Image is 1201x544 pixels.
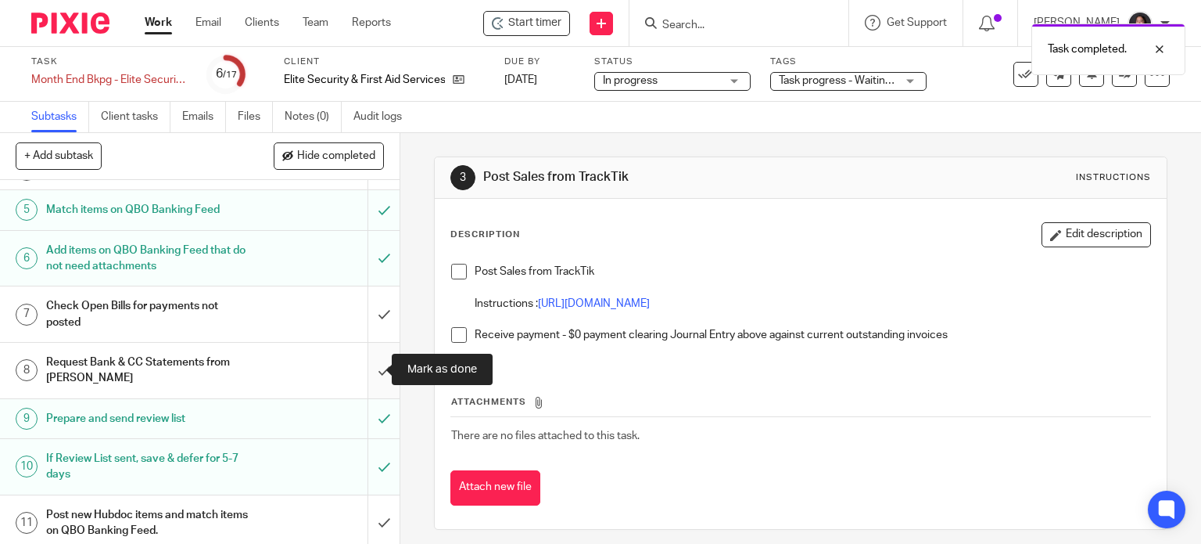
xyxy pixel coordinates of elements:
div: 3 [450,165,475,190]
small: /17 [223,70,237,79]
p: Receive payment - $0 payment clearing Journal Entry above against current outstanding invoices [475,327,1151,343]
div: 9 [16,408,38,430]
button: + Add subtask [16,142,102,169]
h1: Add items on QBO Banking Feed that do not need attachments [46,239,250,279]
a: Files [238,102,273,132]
div: 7 [16,304,38,326]
img: Pixie [31,13,109,34]
div: 5 [16,199,38,221]
h1: Post Sales from TrackTik [483,169,834,186]
div: 8 [16,359,38,381]
span: [DATE] [504,74,537,85]
a: Audit logs [353,102,414,132]
p: Description [450,229,520,241]
div: 6 [16,247,38,269]
div: 10 [16,456,38,477]
div: 11 [16,512,38,534]
span: Task progress - Waiting for client response + 2 [779,75,1003,86]
span: In progress [603,75,658,86]
label: Client [284,56,485,68]
a: Reports [352,15,391,31]
label: Due by [504,56,575,68]
a: Work [145,15,172,31]
span: Attachments [451,398,526,406]
div: Instructions [1076,171,1151,184]
span: There are no files attached to this task. [451,431,640,441]
p: Post Sales from TrackTik Instructions : [475,264,1151,312]
label: Task [31,56,188,68]
a: Subtasks [31,102,89,132]
h1: Check Open Bills for payments not posted [46,294,250,334]
div: 6 [216,65,237,83]
button: Edit description [1041,222,1151,247]
button: Hide completed [274,142,384,169]
a: Client tasks [101,102,170,132]
a: Email [195,15,221,31]
div: Month End Bkpg - Elite Security - July [31,72,188,88]
span: Hide completed [297,150,375,163]
h1: Post new Hubdoc items and match items on QBO Banking Feed. [46,503,250,543]
label: Status [594,56,751,68]
p: Task completed. [1048,41,1127,57]
img: Lili%20square.jpg [1128,11,1153,36]
div: Elite Security & First Aid Services Inc. - Month End Bkpg - Elite Security - July [483,11,570,36]
h1: If Review List sent, save & defer for 5-7 days [46,447,250,487]
a: Notes (0) [285,102,342,132]
p: Elite Security & First Aid Services Inc. [284,72,445,88]
a: Emails [182,102,226,132]
a: Team [303,15,328,31]
h1: Match items on QBO Banking Feed [46,198,250,222]
span: Start timer [508,15,561,31]
h1: Prepare and send review list [46,407,250,431]
h1: Request Bank & CC Statements from [PERSON_NAME] [46,351,250,391]
a: Clients [245,15,279,31]
a: [URL][DOMAIN_NAME] [538,298,650,309]
button: Attach new file [450,470,540,506]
